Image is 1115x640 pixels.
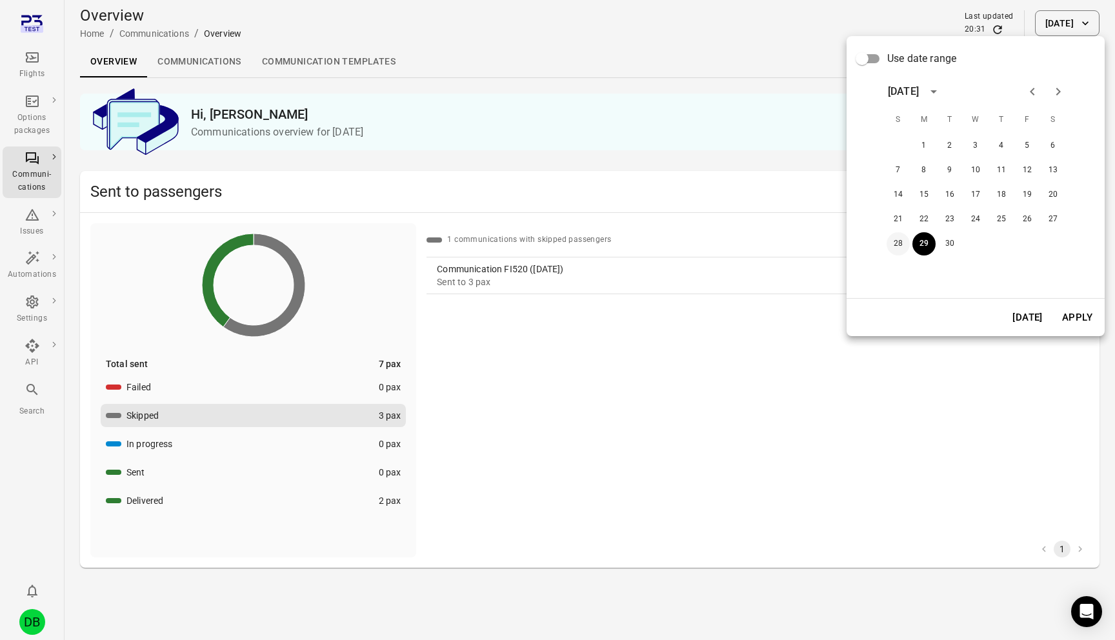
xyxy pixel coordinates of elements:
button: 20 [1041,183,1065,206]
button: 9 [938,159,961,182]
button: 6 [1041,134,1065,157]
span: Friday [1016,107,1039,133]
button: 30 [938,232,961,255]
button: 25 [990,208,1013,231]
button: calendar view is open, switch to year view [923,81,945,103]
button: Previous month [1020,79,1045,105]
span: Monday [912,107,936,133]
button: 16 [938,183,961,206]
button: 28 [887,232,910,255]
button: 3 [964,134,987,157]
button: 15 [912,183,936,206]
span: Wednesday [964,107,987,133]
span: Sunday [887,107,910,133]
button: 26 [1016,208,1039,231]
button: [DATE] [1005,304,1050,331]
button: 23 [938,208,961,231]
button: 1 [912,134,936,157]
button: 4 [990,134,1013,157]
div: [DATE] [888,84,919,99]
button: 29 [912,232,936,255]
button: 8 [912,159,936,182]
button: 21 [887,208,910,231]
button: 22 [912,208,936,231]
span: Saturday [1041,107,1065,133]
button: 27 [1041,208,1065,231]
button: 10 [964,159,987,182]
button: 24 [964,208,987,231]
button: 18 [990,183,1013,206]
button: 17 [964,183,987,206]
button: 7 [887,159,910,182]
span: Thursday [990,107,1013,133]
button: 14 [887,183,910,206]
button: Apply [1055,304,1100,331]
button: 5 [1016,134,1039,157]
span: Tuesday [938,107,961,133]
button: 2 [938,134,961,157]
button: 19 [1016,183,1039,206]
button: 13 [1041,159,1065,182]
span: Use date range [887,51,956,66]
button: 12 [1016,159,1039,182]
button: 11 [990,159,1013,182]
div: Open Intercom Messenger [1071,596,1102,627]
button: Next month [1045,79,1071,105]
